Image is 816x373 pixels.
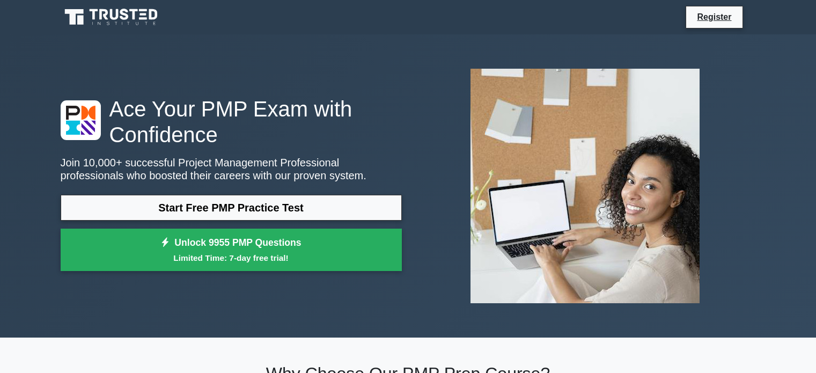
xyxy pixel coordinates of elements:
[61,195,402,221] a: Start Free PMP Practice Test
[690,10,738,24] a: Register
[61,156,402,182] p: Join 10,000+ successful Project Management Professional professionals who boosted their careers w...
[74,252,388,264] small: Limited Time: 7-day free trial!
[61,229,402,272] a: Unlock 9955 PMP QuestionsLimited Time: 7-day free trial!
[61,96,402,148] h1: Ace Your PMP Exam with Confidence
